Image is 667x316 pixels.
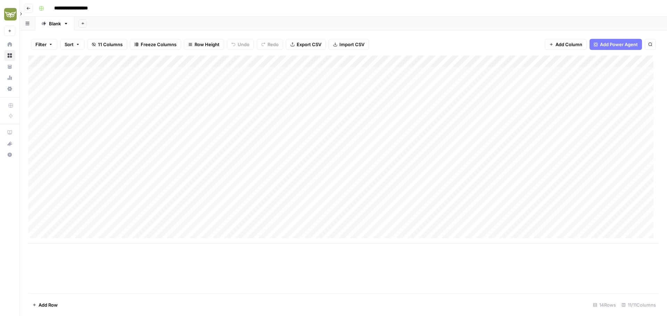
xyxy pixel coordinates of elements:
[257,39,283,50] button: Redo
[141,41,176,48] span: Freeze Columns
[4,138,15,149] button: What's new?
[545,39,587,50] button: Add Column
[98,41,123,48] span: 11 Columns
[4,83,15,94] a: Settings
[619,299,659,310] div: 11/11 Columns
[4,127,15,138] a: AirOps Academy
[600,41,638,48] span: Add Power Agent
[49,20,61,27] div: Blank
[39,301,58,308] span: Add Row
[4,149,15,160] button: Help + Support
[4,72,15,83] a: Usage
[4,6,15,23] button: Workspace: Evergreen Media
[267,41,279,48] span: Redo
[329,39,369,50] button: Import CSV
[5,138,15,149] div: What's new?
[195,41,220,48] span: Row Height
[4,61,15,72] a: Your Data
[4,8,17,20] img: Evergreen Media Logo
[60,39,84,50] button: Sort
[130,39,181,50] button: Freeze Columns
[4,50,15,61] a: Browse
[28,299,62,310] button: Add Row
[35,17,74,31] a: Blank
[31,39,57,50] button: Filter
[35,41,47,48] span: Filter
[4,39,15,50] a: Home
[555,41,582,48] span: Add Column
[590,299,619,310] div: 14 Rows
[297,41,321,48] span: Export CSV
[184,39,224,50] button: Row Height
[65,41,74,48] span: Sort
[87,39,127,50] button: 11 Columns
[339,41,364,48] span: Import CSV
[590,39,642,50] button: Add Power Agent
[286,39,326,50] button: Export CSV
[238,41,249,48] span: Undo
[227,39,254,50] button: Undo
